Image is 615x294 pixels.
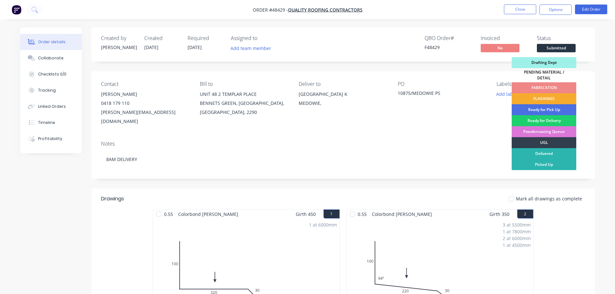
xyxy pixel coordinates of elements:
[144,35,180,41] div: Created
[503,221,531,228] div: 3 at 5500mm
[323,209,340,218] button: 1
[20,115,82,131] button: Timeline
[101,90,190,126] div: [PERSON_NAME]0418 179 110[PERSON_NAME][EMAIL_ADDRESS][DOMAIN_NAME]
[299,99,387,108] div: MEDOWIE,
[512,68,576,82] div: PENDING MATERIAL / DETAIL
[188,35,223,41] div: Required
[101,35,137,41] div: Created by
[101,90,190,99] div: [PERSON_NAME]
[231,35,295,41] div: Assigned to
[512,137,576,148] div: UGL
[503,235,531,242] div: 2 at 6000mm
[489,209,509,219] span: Girth 350
[503,242,531,248] div: 1 at 4500mm
[200,90,288,99] div: UNIT 48 2 TEMPLAR PLACE
[296,209,316,219] span: Girth 450
[537,35,585,41] div: Status
[288,7,363,13] a: QUALITY ROOFING CONTRACTORS
[231,44,275,53] button: Add team member
[512,126,576,137] div: Powdercoating Queue
[20,98,82,115] button: Linked Orders
[493,90,523,98] button: Add labels
[517,209,533,218] button: 2
[537,44,576,52] span: Submitted
[512,148,576,159] div: Delivered
[503,228,531,235] div: 1 at 7800mm
[200,81,288,87] div: Bill to
[101,44,137,51] div: [PERSON_NAME]
[38,120,55,126] div: Timeline
[101,149,585,169] div: 8AM DELIVERY
[481,35,529,41] div: Invoiced
[38,104,66,109] div: Linked Orders
[539,5,572,15] button: Options
[504,5,536,14] button: Close
[575,5,607,14] button: Edit Order
[176,209,241,219] span: Colorbond [PERSON_NAME]
[38,71,67,77] div: Checklists 0/0
[398,81,486,87] div: PO
[38,136,62,142] div: Profitability
[355,209,369,219] span: 0.55
[20,34,82,50] button: Order details
[512,115,576,126] div: Ready for Delivery
[20,50,82,66] button: Collaborate
[512,82,576,93] div: FABRICATION
[38,87,56,93] div: Tracking
[101,81,190,87] div: Contact
[101,108,190,126] div: [PERSON_NAME][EMAIL_ADDRESS][DOMAIN_NAME]
[227,44,274,53] button: Add team member
[161,209,176,219] span: 0.55
[425,35,473,41] div: QBO Order #
[12,5,21,15] img: Factory
[144,44,159,50] span: [DATE]
[20,131,82,147] button: Profitability
[299,81,387,87] div: Deliver to
[309,221,337,228] div: 1 at 6000mm
[20,82,82,98] button: Tracking
[299,90,387,99] div: [GEOGRAPHIC_DATA] K
[200,99,288,117] div: BENNETS GREEN, [GEOGRAPHIC_DATA], [GEOGRAPHIC_DATA], 2290
[38,39,66,45] div: Order details
[299,90,387,110] div: [GEOGRAPHIC_DATA] KMEDOWIE,
[497,81,585,87] div: Labels
[253,7,288,13] span: Order #48429 -
[512,93,576,104] div: FLASHINGS
[537,44,576,54] button: Submitted
[101,99,190,108] div: 0418 179 110
[188,44,202,50] span: [DATE]
[512,57,576,68] div: Drafting Dept
[38,55,64,61] div: Collaborate
[512,104,576,115] div: Ready for Pick Up
[398,90,478,99] div: 10875/MEDOWIE PS
[512,159,576,170] div: Picked Up
[101,195,124,203] div: Drawings
[200,90,288,117] div: UNIT 48 2 TEMPLAR PLACEBENNETS GREEN, [GEOGRAPHIC_DATA], [GEOGRAPHIC_DATA], 2290
[20,66,82,82] button: Checklists 0/0
[425,44,473,51] div: F48429
[369,209,435,219] span: Colorbond [PERSON_NAME]
[101,141,585,147] div: Notes
[481,44,519,52] span: No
